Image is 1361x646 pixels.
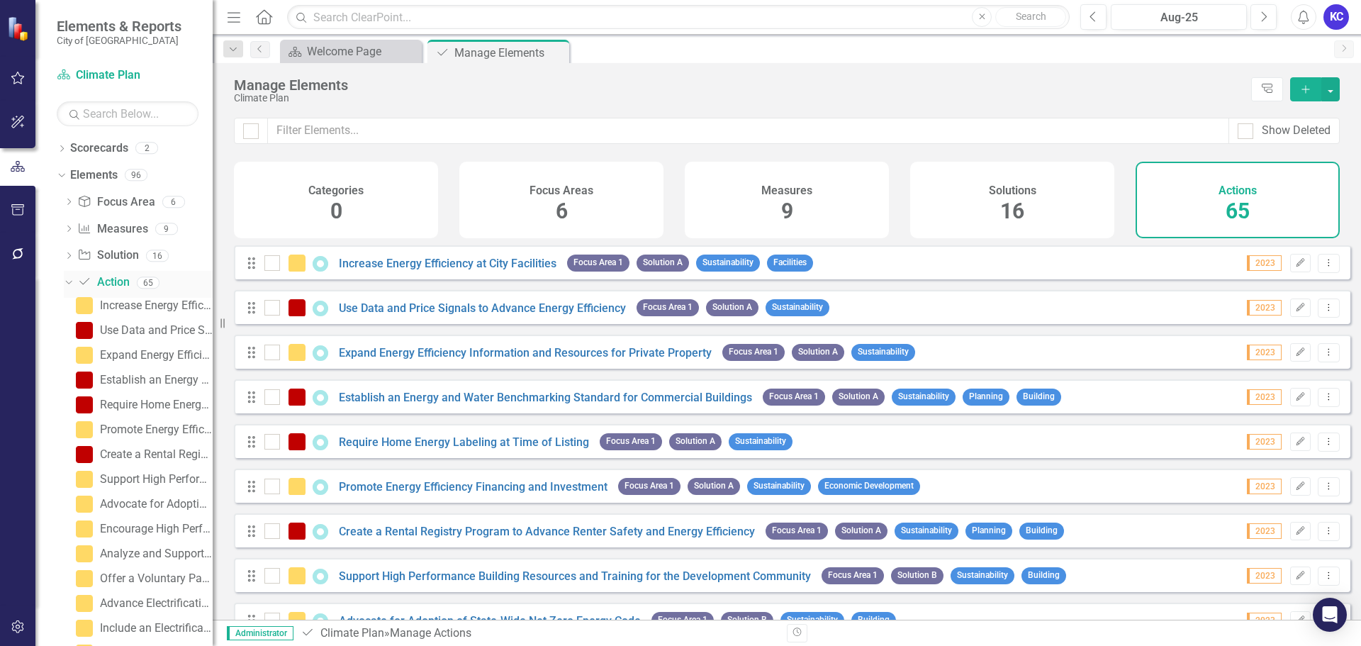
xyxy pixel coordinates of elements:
[76,496,93,513] img: In Progress
[1247,434,1282,450] span: 2023
[308,184,364,197] h4: Categories
[761,184,812,197] h4: Measures
[618,478,680,494] span: Focus Area 1
[1247,255,1282,271] span: 2023
[162,196,185,208] div: 6
[57,101,198,126] input: Search Below...
[6,15,33,41] img: ClearPoint Strategy
[234,77,1244,93] div: Manage Elements
[76,347,93,364] img: In Progress
[57,35,181,46] small: City of [GEOGRAPHIC_DATA]
[1323,4,1349,30] button: KC
[895,523,958,539] span: Sustainability
[76,520,93,538] img: In Progress
[287,5,1070,30] input: Search ClearPoint...
[284,43,418,60] a: Welcome Page
[57,67,198,84] a: Climate Plan
[100,572,213,585] div: Offer a Voluntary Pathway & Incentives for Above-Code Construction
[1019,523,1064,539] span: Building
[72,344,213,367] a: Expand Energy Efficiency Information and Resources for Private Property
[454,44,566,62] div: Manage Elements
[125,169,147,182] div: 96
[995,7,1066,27] button: Search
[76,446,93,463] img: Not Yet Started
[100,523,213,535] div: Encourage High Performance Construction for All Publicly Funded Buildings
[722,344,785,360] span: Focus Area 1
[72,567,213,590] a: Offer a Voluntary Pathway & Incentives for Above-Code Construction
[100,349,213,362] div: Expand Energy Efficiency Information and Resources for Private Property
[851,344,915,360] span: Sustainability
[530,184,593,197] h4: Focus Areas
[651,612,714,628] span: Focus Area 1
[289,433,306,450] img: Not Yet Started
[688,478,740,494] span: Solution A
[963,389,1009,405] span: Planning
[72,542,213,565] a: Analyze and Support Opportunities for District Energy
[1016,389,1061,405] span: Building
[339,525,755,538] a: Create a Rental Registry Program to Advance Renter Safety and Energy Efficiency
[1021,567,1066,584] span: Building
[1247,389,1282,405] span: 2023
[72,443,213,466] a: Create a Rental Registry Program to Advance Renter Safety and Energy Efficiency
[767,255,813,271] span: Facilities
[289,255,306,272] img: In Progress
[1219,184,1257,197] h4: Actions
[1247,523,1282,539] span: 2023
[1111,4,1247,30] button: Aug-25
[72,319,213,342] a: Use Data and Price Signals to Advance Energy Efficiency
[70,167,118,184] a: Elements
[76,421,93,438] img: In Progress
[339,435,589,449] a: Require Home Energy Labeling at Time of Listing
[289,612,306,629] img: In Progress
[77,221,147,238] a: Measures
[320,626,384,640] a: Climate Plan
[76,471,93,488] img: In Progress
[696,255,760,271] span: Sustainability
[72,394,213,416] a: Require Home Energy Labeling at Time of Listing
[146,250,169,262] div: 16
[289,567,306,584] img: In Progress
[100,399,213,411] div: Require Home Energy Labeling at Time of Listing
[72,592,213,615] a: Advance Electrification Upgrades and Conversion Projects for City Facilities
[339,257,556,270] a: Increase Energy Efficiency at City Facilities
[1016,11,1046,22] span: Search
[766,299,829,316] span: Sustainability
[1116,9,1242,26] div: Aug-25
[1247,479,1282,494] span: 2023
[155,223,178,235] div: 9
[76,372,93,389] img: Not Yet Started
[747,478,811,494] span: Sustainability
[76,570,93,587] img: In Progress
[637,299,699,316] span: Focus Area 1
[135,143,158,155] div: 2
[100,423,213,436] div: Promote Energy Efficiency Financing and Investment
[781,199,793,223] span: 9
[72,369,213,391] a: Establish an Energy and Water Benchmarking Standard for Commercial Buildings
[1313,598,1347,632] div: Open Intercom Messenger
[891,567,943,584] span: Solution B
[100,324,213,337] div: Use Data and Price Signals to Advance Energy Efficiency
[851,612,896,628] span: Building
[72,468,213,491] a: Support High Performance Building Resources and Training for the Development Community
[1262,123,1331,139] div: Show Deleted
[100,622,213,635] div: Include an Electrification Component for Above-Code Construction
[567,255,629,271] span: Focus Area 1
[100,473,213,486] div: Support High Performance Building Resources and Training for the Development Community
[330,199,342,223] span: 0
[706,299,758,316] span: Solution A
[818,478,920,494] span: Economic Development
[301,625,776,642] div: » Manage Actions
[835,523,887,539] span: Solution A
[100,547,213,560] div: Analyze and Support Opportunities for District Energy
[234,93,1244,104] div: Climate Plan
[76,322,93,339] img: Not Yet Started
[1247,613,1282,628] span: 2023
[892,389,956,405] span: Sustainability
[766,523,828,539] span: Focus Area 1
[669,433,722,450] span: Solution A
[989,184,1036,197] h4: Solutions
[77,247,138,264] a: Solution
[76,545,93,562] img: In Progress
[1000,199,1024,223] span: 16
[100,498,213,511] div: Advocate for Adoption of State-Wide Net Zero Energy Code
